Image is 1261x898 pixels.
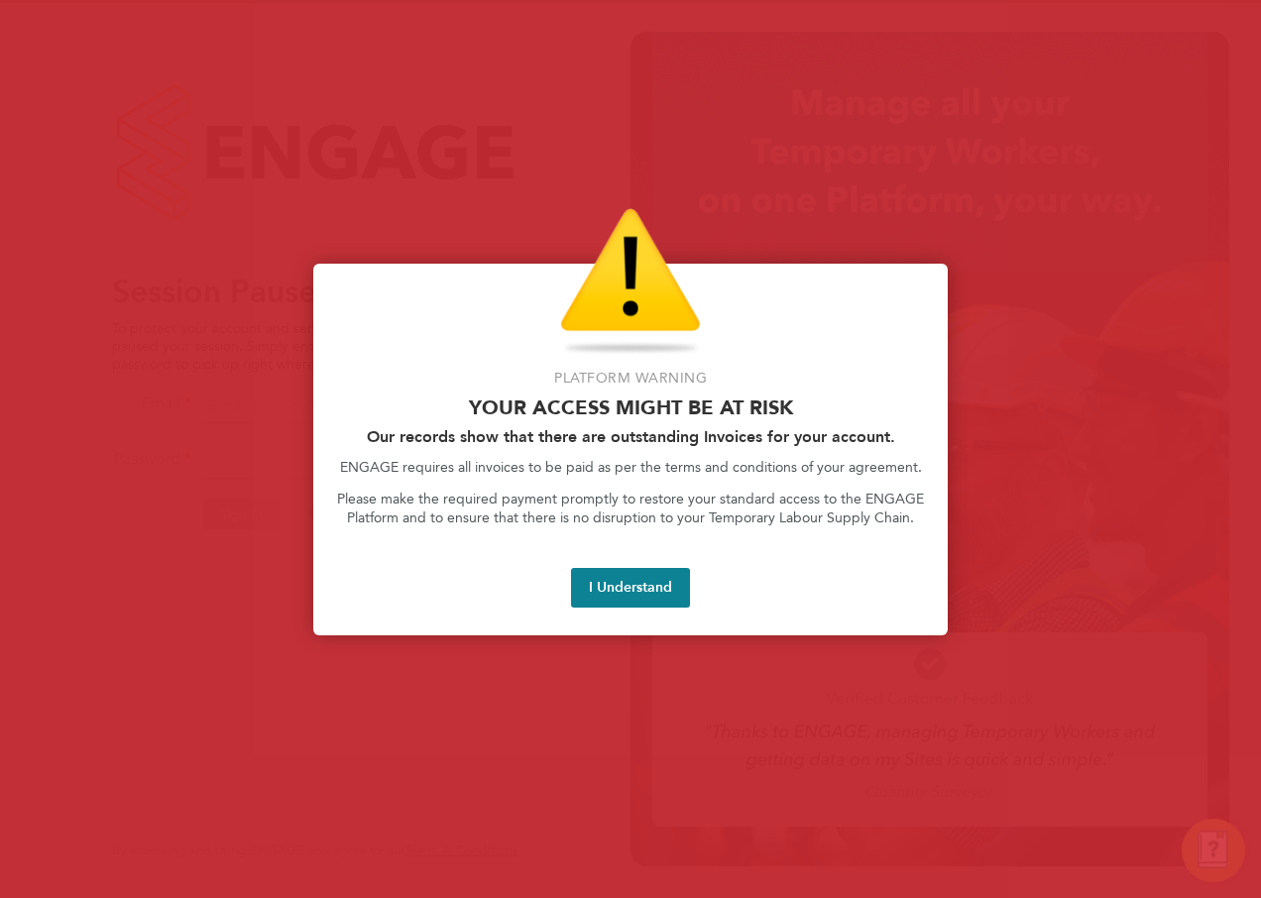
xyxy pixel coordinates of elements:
p: Platform Warning [337,369,924,389]
p: Please make the required payment promptly to restore your standard access to the ENGAGE Platform ... [337,490,924,528]
div: Access At Risk [313,264,948,635]
button: I Understand [571,568,690,608]
p: Your access might be at risk [337,395,924,419]
img: Warning Icon [560,208,701,357]
h2: Our records show that there are outstanding Invoices for your account. [337,427,924,446]
p: ENGAGE requires all invoices to be paid as per the terms and conditions of your agreement. [337,458,924,478]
